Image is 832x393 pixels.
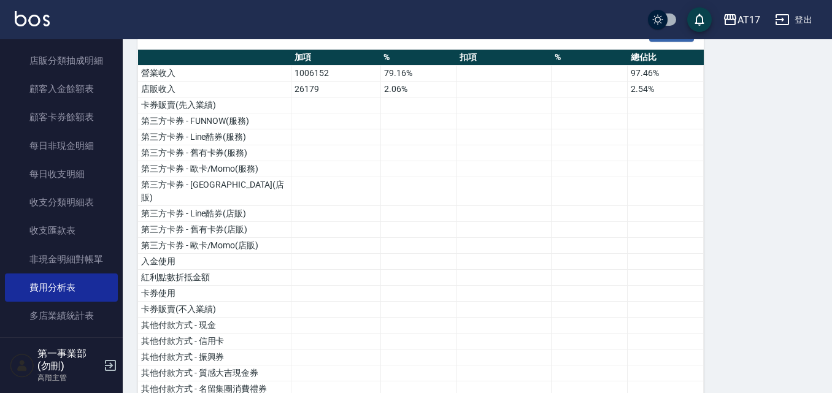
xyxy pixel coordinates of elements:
td: 其他付款方式 - 信用卡 [138,334,291,349]
a: 每日非現金明細 [5,132,118,160]
a: 每日收支明細 [5,160,118,188]
a: 顧客卡券餘額表 [5,103,118,131]
button: AT17 [718,7,765,32]
td: 第三方卡券 - [GEOGRAPHIC_DATA](店販) [138,177,291,206]
a: 收支匯款表 [5,216,118,245]
td: 其他付款方式 - 振興券 [138,349,291,365]
td: 第三方卡券 - 歐卡/Momo(服務) [138,161,291,177]
a: 多店店販銷售排行 [5,330,118,358]
th: % [380,50,456,66]
td: 卡券使用 [138,286,291,302]
img: Logo [15,11,50,26]
td: 其他付款方式 - 現金 [138,318,291,334]
td: 紅利點數折抵金額 [138,270,291,286]
h5: 第一事業部 (勿刪) [37,348,100,372]
button: 登出 [770,9,817,31]
td: 卡券販賣(不入業績) [138,302,291,318]
td: 2.54% [628,82,704,97]
a: 顧客入金餘額表 [5,75,118,103]
a: 費用分析表 [5,273,118,302]
td: 第三方卡券 - 舊有卡券(店販) [138,222,291,238]
td: 第三方卡券 - Line酷券(店販) [138,206,291,222]
th: 總佔比 [628,50,704,66]
th: % [552,50,628,66]
td: 營業收入 [138,66,291,82]
div: AT17 [738,12,760,28]
img: Person [10,353,34,378]
td: 第三方卡券 - 舊有卡券(服務) [138,145,291,161]
td: 入金使用 [138,254,291,270]
td: 97.46% [628,66,704,82]
td: 其他付款方式 - 質感大吉現金券 [138,365,291,381]
th: 扣項 [456,50,551,66]
td: 第三方卡券 - FUNNOW(服務) [138,113,291,129]
td: 1006152 [291,66,381,82]
td: 79.16% [380,66,456,82]
a: 非現金明細對帳單 [5,245,118,273]
a: 多店業績統計表 [5,302,118,330]
td: 卡券販賣(先入業績) [138,97,291,113]
a: 收支分類明細表 [5,188,118,216]
th: 加項 [291,50,381,66]
a: 店販分類抽成明細 [5,47,118,75]
td: 2.06% [380,82,456,97]
td: 第三方卡券 - Line酷券(服務) [138,129,291,145]
td: 第三方卡券 - 歐卡/Momo(店販) [138,238,291,254]
td: 店販收入 [138,82,291,97]
p: 高階主管 [37,372,100,383]
td: 26179 [291,82,381,97]
button: save [687,7,712,32]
